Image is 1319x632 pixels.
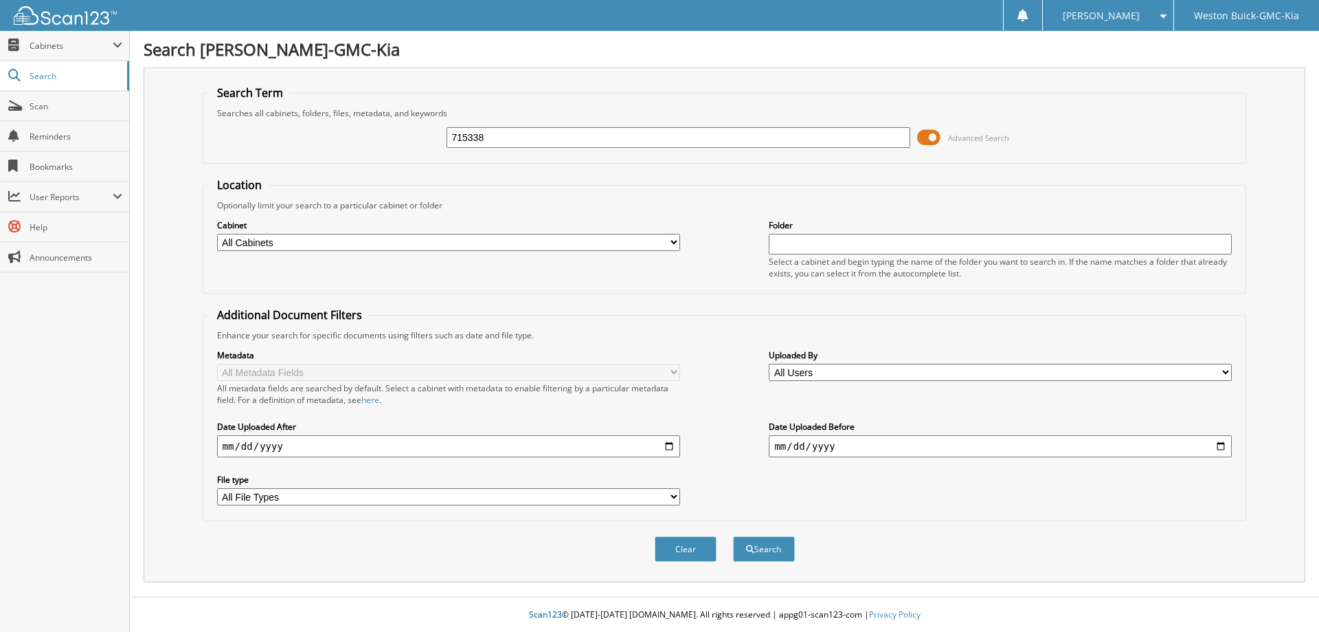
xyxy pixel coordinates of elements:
input: end [769,435,1232,457]
span: Scan123 [529,609,562,620]
div: © [DATE]-[DATE] [DOMAIN_NAME]. All rights reserved | appg01-scan123-com | [130,598,1319,632]
span: [PERSON_NAME] [1063,12,1140,20]
legend: Search Term [210,85,290,100]
label: Metadata [217,349,680,361]
div: Select a cabinet and begin typing the name of the folder you want to search in. If the name match... [769,256,1232,279]
span: Announcements [30,252,122,263]
div: Enhance your search for specific documents using filters such as date and file type. [210,329,1239,341]
label: Date Uploaded Before [769,421,1232,433]
a: here [361,394,379,406]
legend: Additional Document Filters [210,307,369,323]
span: Scan [30,100,122,112]
span: User Reports [30,191,113,203]
a: Privacy Policy [869,609,921,620]
label: Folder [769,219,1232,231]
span: Search [30,70,120,82]
input: start [217,435,680,457]
button: Search [733,536,795,562]
iframe: Chat Widget [1250,566,1319,632]
span: Weston Buick-GMC-Kia [1194,12,1299,20]
div: All metadata fields are searched by default. Select a cabinet with metadata to enable filtering b... [217,382,680,406]
span: Advanced Search [948,133,1009,143]
h1: Search [PERSON_NAME]-GMC-Kia [144,38,1305,61]
legend: Location [210,177,269,193]
span: Cabinets [30,40,113,52]
span: Help [30,221,122,233]
span: Bookmarks [30,161,122,173]
label: Date Uploaded After [217,421,680,433]
div: Searches all cabinets, folders, files, metadata, and keywords [210,107,1239,119]
label: Cabinet [217,219,680,231]
label: File type [217,474,680,486]
label: Uploaded By [769,349,1232,361]
div: Optionally limit your search to a particular cabinet or folder [210,199,1239,211]
span: Reminders [30,131,122,142]
img: scan123-logo-white.svg [14,6,117,25]
button: Clear [655,536,717,562]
